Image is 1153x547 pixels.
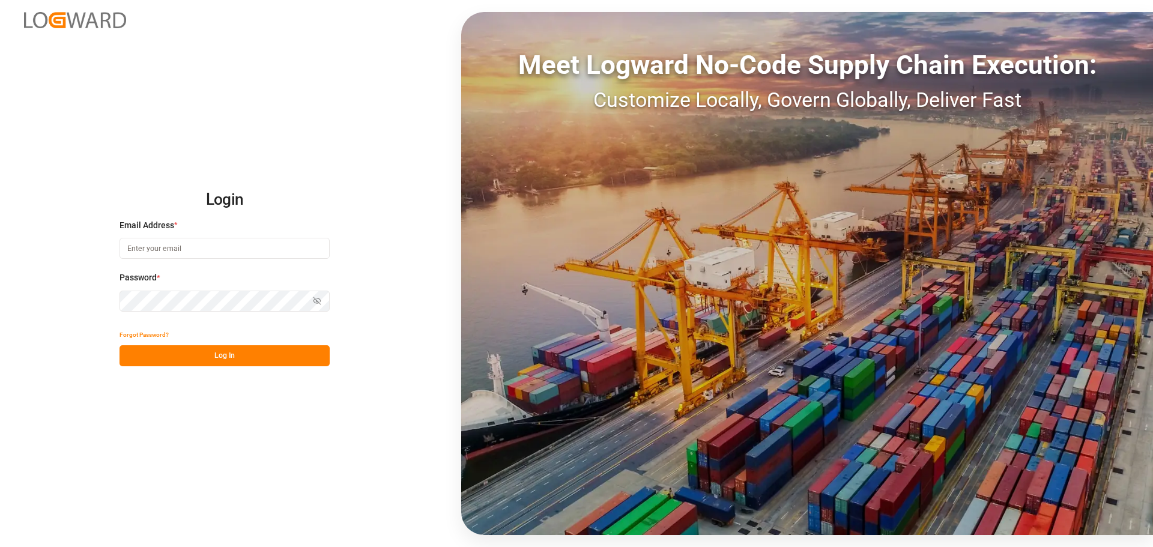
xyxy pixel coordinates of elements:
[120,238,330,259] input: Enter your email
[461,85,1153,115] div: Customize Locally, Govern Globally, Deliver Fast
[24,12,126,28] img: Logward_new_orange.png
[461,45,1153,85] div: Meet Logward No-Code Supply Chain Execution:
[120,345,330,366] button: Log In
[120,271,157,284] span: Password
[120,181,330,219] h2: Login
[120,219,174,232] span: Email Address
[120,324,169,345] button: Forgot Password?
